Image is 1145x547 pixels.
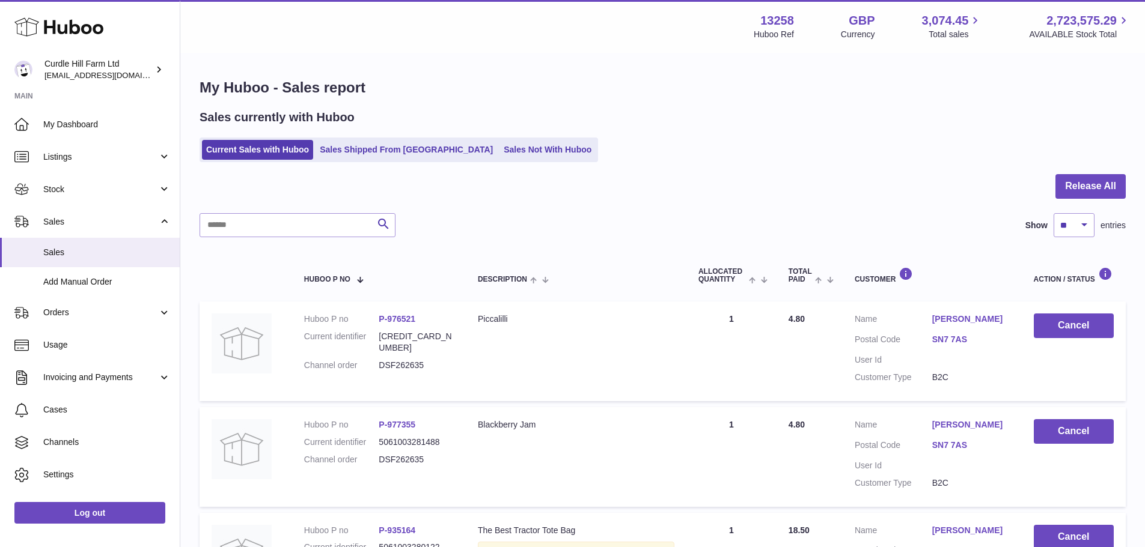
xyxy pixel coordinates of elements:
a: [PERSON_NAME] [932,419,1010,431]
span: Sales [43,216,158,228]
span: 2,723,575.29 [1046,13,1117,29]
a: Sales Shipped From [GEOGRAPHIC_DATA] [316,140,497,160]
h1: My Huboo - Sales report [200,78,1126,97]
div: Piccalilli [478,313,674,325]
span: Total sales [929,29,982,40]
dd: B2C [932,477,1010,489]
img: no-photo.jpg [212,313,272,373]
span: Settings [43,469,171,480]
dt: User Id [855,354,932,366]
dt: Name [855,525,932,539]
span: Listings [43,151,158,163]
button: Cancel [1034,313,1114,338]
button: Release All [1055,174,1126,199]
span: Orders [43,307,158,318]
span: 4.80 [789,314,805,324]
span: Channels [43,437,171,448]
td: 1 [686,301,777,401]
div: Currency [841,29,875,40]
a: [PERSON_NAME] [932,525,1010,536]
dt: Channel order [304,360,379,371]
span: 4.80 [789,420,805,429]
span: Stock [43,184,158,195]
div: Curdle Hill Farm Ltd [44,58,153,81]
a: P-977355 [379,420,415,429]
span: Add Manual Order [43,276,171,288]
dd: DSF262635 [379,360,454,371]
img: no-photo.jpg [212,419,272,479]
div: Huboo Ref [754,29,794,40]
dd: B2C [932,372,1010,383]
dd: DSF262635 [379,454,454,465]
div: Blackberry Jam [478,419,674,431]
strong: GBP [849,13,875,29]
a: [PERSON_NAME] [932,313,1010,325]
span: Total paid [789,268,812,283]
a: P-935164 [379,525,415,535]
dt: Current identifier [304,331,379,354]
a: SN7 7AS [932,334,1010,345]
div: Customer [855,267,1010,283]
span: Invoicing and Payments [43,372,158,383]
label: Show [1025,220,1048,231]
strong: 13258 [760,13,794,29]
span: Cases [43,404,171,416]
dt: User Id [855,460,932,471]
div: Action / Status [1034,267,1114,283]
dt: Customer Type [855,477,932,489]
a: 3,074.45 Total sales [922,13,983,40]
span: Description [478,276,527,283]
a: SN7 7AS [932,440,1010,451]
a: P-976521 [379,314,415,324]
a: Sales Not With Huboo [499,140,596,160]
dt: Postal Code [855,334,932,348]
a: Current Sales with Huboo [202,140,313,160]
dt: Postal Code [855,440,932,454]
span: My Dashboard [43,119,171,130]
dt: Huboo P no [304,419,379,431]
dt: Current identifier [304,437,379,448]
td: 1 [686,407,777,507]
span: Usage [43,339,171,351]
img: internalAdmin-13258@internal.huboo.com [14,61,32,79]
span: ALLOCATED Quantity [698,268,746,283]
span: entries [1101,220,1126,231]
button: Cancel [1034,419,1114,444]
dt: Name [855,313,932,328]
span: 3,074.45 [922,13,969,29]
dt: Huboo P no [304,525,379,536]
span: 18.50 [789,525,810,535]
span: Huboo P no [304,276,350,283]
dt: Customer Type [855,372,932,383]
span: AVAILABLE Stock Total [1029,29,1131,40]
dd: 5061003281488 [379,437,454,448]
dt: Channel order [304,454,379,465]
span: [EMAIL_ADDRESS][DOMAIN_NAME] [44,70,177,80]
div: The Best Tractor Tote Bag [478,525,674,536]
dd: [CREDIT_CARD_NUMBER] [379,331,454,354]
dt: Huboo P no [304,313,379,325]
dt: Name [855,419,932,434]
a: 2,723,575.29 AVAILABLE Stock Total [1029,13,1131,40]
a: Log out [14,502,165,524]
span: Sales [43,247,171,258]
h2: Sales currently with Huboo [200,109,355,125]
